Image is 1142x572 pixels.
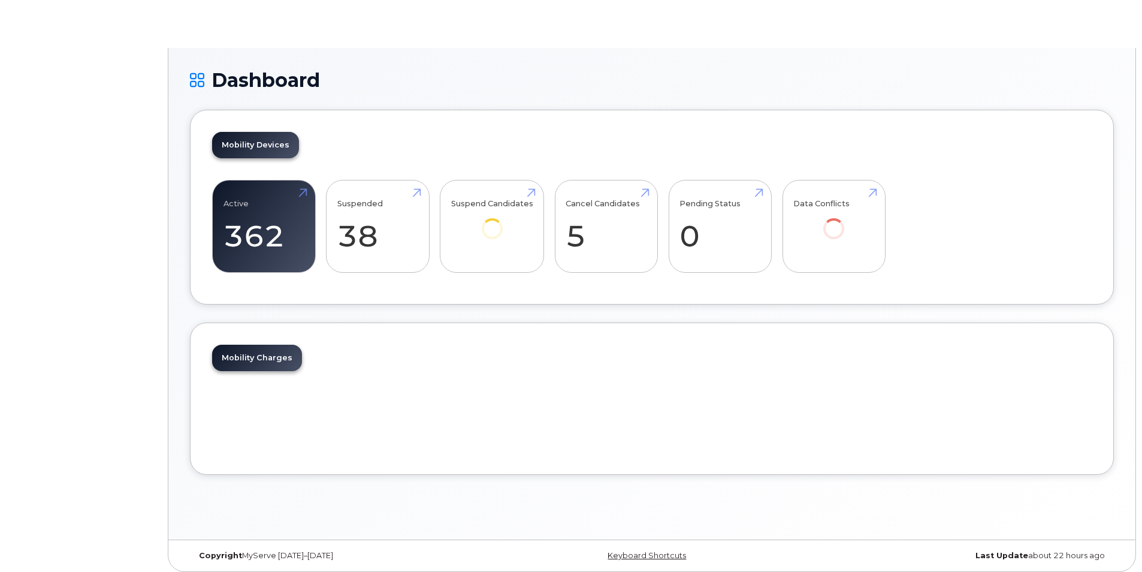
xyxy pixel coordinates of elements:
a: Suspended 38 [337,187,418,266]
div: MyServe [DATE]–[DATE] [190,551,498,561]
a: Keyboard Shortcuts [608,551,686,560]
a: Cancel Candidates 5 [566,187,646,266]
a: Data Conflicts [793,187,874,256]
a: Active 362 [223,187,304,266]
h1: Dashboard [190,70,1114,91]
a: Suspend Candidates [451,187,533,256]
a: Pending Status 0 [679,187,760,266]
a: Mobility Devices [212,132,299,158]
a: Mobility Charges [212,345,302,371]
div: about 22 hours ago [806,551,1114,561]
strong: Copyright [199,551,242,560]
strong: Last Update [975,551,1028,560]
